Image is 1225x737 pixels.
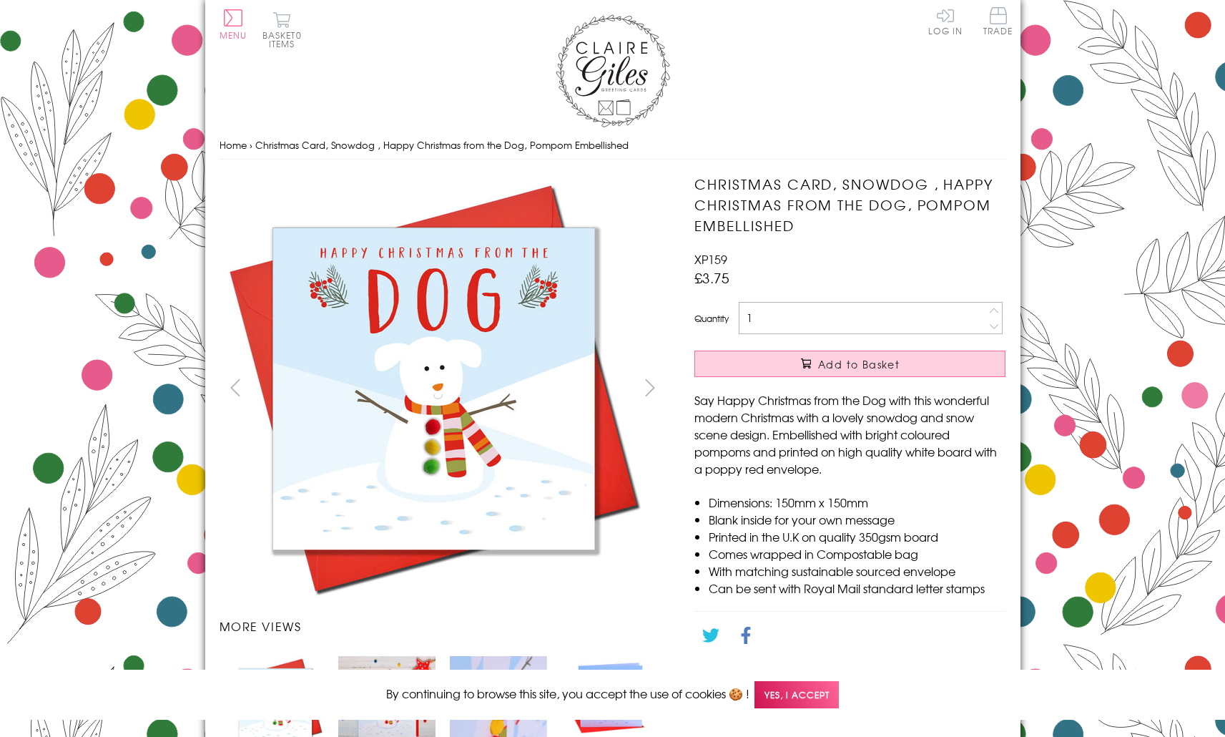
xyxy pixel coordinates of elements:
label: Quantity [694,312,729,325]
a: Trade [983,7,1013,38]
img: Christmas Card, Snowdog , Happy Christmas from the Dog, Pompom Embellished [219,174,648,603]
nav: breadcrumbs [220,131,1006,160]
h3: More views [220,618,666,635]
span: Trade [983,7,1013,35]
p: Say Happy Christmas from the Dog with this wonderful modern Christmas with a lovely snowdog and s... [694,391,1005,477]
span: Christmas Card, Snowdog , Happy Christmas from the Dog, Pompom Embellished [255,138,629,152]
img: Claire Giles Greetings Cards [556,14,670,127]
h1: Christmas Card, Snowdog , Happy Christmas from the Dog, Pompom Embellished [694,174,1005,235]
li: Can be sent with Royal Mail standard letter stamps [709,580,1005,597]
li: Blank inside for your own message [709,511,1005,528]
button: Add to Basket [694,351,1005,377]
button: next [634,371,666,404]
button: Basket0 items [262,11,302,48]
li: Dimensions: 150mm x 150mm [709,494,1005,511]
button: prev [220,371,252,404]
li: Comes wrapped in Compostable bag [709,545,1005,562]
span: XP159 [694,250,727,268]
a: Home [220,138,247,152]
span: Add to Basket [818,357,900,371]
a: Log In [928,7,963,35]
span: Menu [220,29,247,42]
li: With matching sustainable sourced envelope [709,562,1005,580]
span: £3.75 [694,268,729,288]
img: Christmas Card, Snowdog , Happy Christmas from the Dog, Pompom Embellished [666,174,1095,602]
a: Go back to the collection [707,665,845,683]
li: Printed in the U.K on quality 350gsm board [709,528,1005,545]
button: Menu [220,9,247,39]
span: 0 items [269,29,302,50]
span: › [250,138,252,152]
span: Yes, I accept [754,681,839,709]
